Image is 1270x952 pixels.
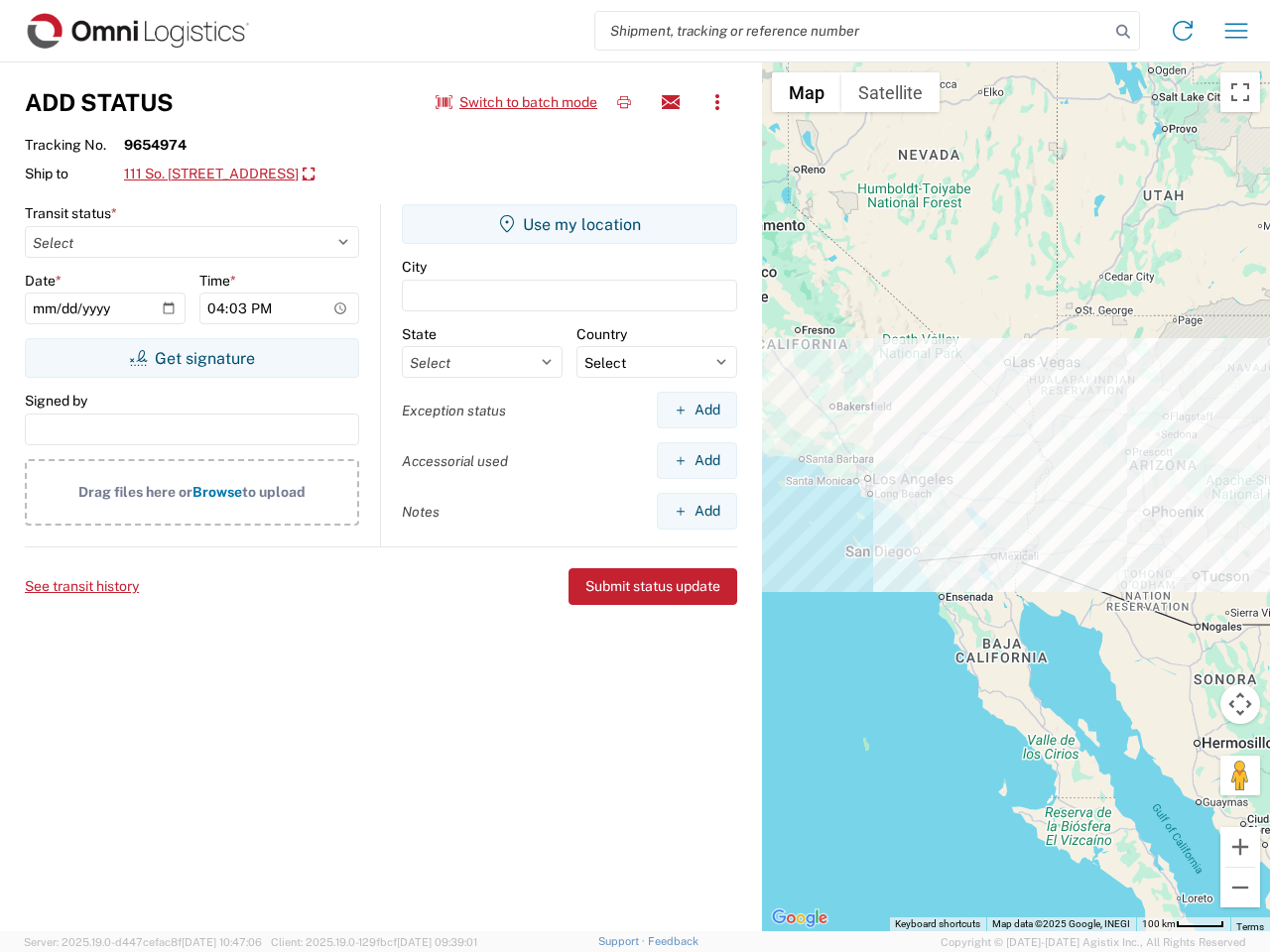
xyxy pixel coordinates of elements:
span: Tracking No. [25,136,124,154]
span: Copyright © [DATE]-[DATE] Agistix Inc., All Rights Reserved [941,933,1246,951]
a: 111 So. [STREET_ADDRESS] [124,158,315,191]
button: Map Scale: 100 km per 45 pixels [1136,917,1230,931]
span: to upload [242,484,306,500]
button: Add [657,493,737,530]
label: Exception status [402,402,506,419]
a: Open this area in Google Maps (opens a new window) [767,905,832,931]
label: Signed by [25,392,87,410]
label: Country [576,325,627,343]
a: Terms [1236,921,1264,932]
button: Zoom in [1220,827,1260,867]
label: Transit status [25,204,117,222]
h3: Add Status [25,88,174,117]
label: Time [199,272,236,290]
button: Zoom out [1220,868,1260,907]
button: Drag Pegman onto the map to open Street View [1220,756,1260,795]
button: See transit history [25,570,139,603]
input: Shipment, tracking or reference number [595,12,1109,50]
img: Google [767,905,832,931]
button: Keyboard shortcuts [895,917,980,931]
span: Browse [192,484,242,500]
label: Accessorial used [402,452,508,470]
label: Date [25,272,62,290]
button: Add [657,442,737,479]
label: City [402,258,427,276]
span: [DATE] 10:47:06 [182,936,262,948]
strong: 9654974 [124,136,187,154]
button: Show street map [772,72,841,112]
button: Show satellite imagery [841,72,940,112]
button: Use my location [402,204,737,244]
button: Toggle fullscreen view [1220,72,1260,112]
label: Notes [402,503,440,521]
span: Ship to [25,165,124,182]
span: Drag files here or [78,484,192,500]
a: Feedback [648,935,698,947]
a: Support [598,935,648,947]
button: Submit status update [569,568,737,605]
button: Add [657,392,737,428]
button: Switch to batch mode [436,86,597,119]
span: Server: 2025.19.0-d447cefac8f [24,936,262,948]
span: Map data ©2025 Google, INEGI [992,918,1130,929]
span: 100 km [1142,918,1176,929]
label: State [402,325,437,343]
button: Map camera controls [1220,684,1260,724]
button: Get signature [25,338,359,378]
span: [DATE] 09:39:01 [397,936,477,948]
span: Client: 2025.19.0-129fbcf [271,936,477,948]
